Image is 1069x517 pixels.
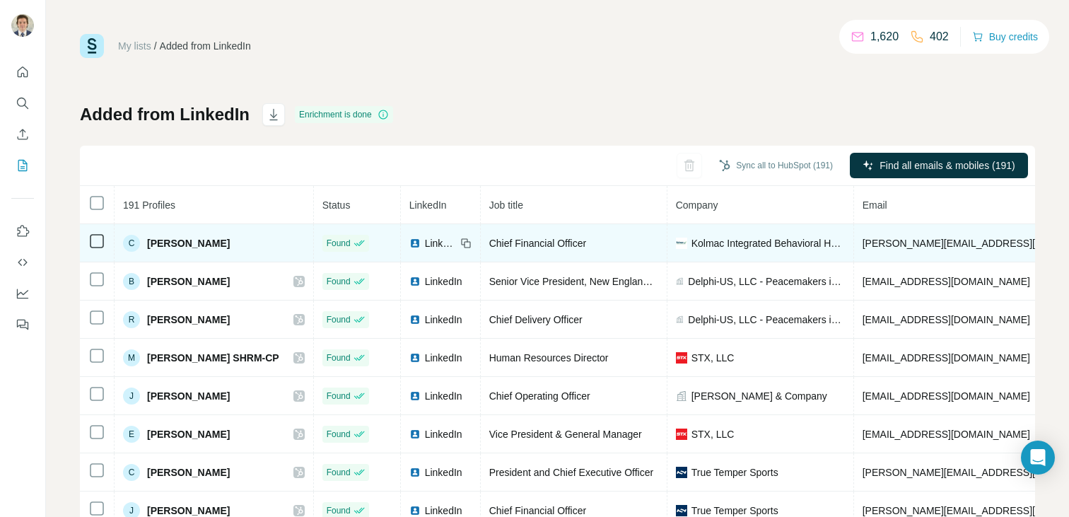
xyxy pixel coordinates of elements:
[930,28,949,45] p: 402
[327,275,351,288] span: Found
[425,351,462,365] span: LinkedIn
[880,158,1015,173] span: Find all emails & mobiles (191)
[425,427,462,441] span: LinkedIn
[11,250,34,275] button: Use Surfe API
[676,238,687,249] img: company-logo
[147,313,230,327] span: [PERSON_NAME]
[409,314,421,325] img: LinkedIn logo
[425,313,462,327] span: LinkedIn
[80,103,250,126] h1: Added from LinkedIn
[691,351,735,365] span: STX, LLC
[123,199,175,211] span: 191 Profiles
[123,464,140,481] div: C
[489,352,609,364] span: Human Resources Director
[409,429,421,440] img: LinkedIn logo
[147,465,230,480] span: [PERSON_NAME]
[676,352,687,364] img: company-logo
[409,467,421,478] img: LinkedIn logo
[160,39,251,53] div: Added from LinkedIn
[425,389,462,403] span: LinkedIn
[123,311,140,328] div: R
[409,276,421,287] img: LinkedIn logo
[709,155,843,176] button: Sync all to HubSpot (191)
[11,281,34,306] button: Dashboard
[327,428,351,441] span: Found
[972,27,1038,47] button: Buy credits
[489,429,642,440] span: Vice President & General Manager
[676,199,718,211] span: Company
[489,238,586,249] span: Chief Financial Officer
[147,389,230,403] span: [PERSON_NAME]
[489,467,653,478] span: President and Chief Executive Officer
[327,237,351,250] span: Found
[688,313,844,327] span: Delphi-US, LLC - Peacemakers in the Talent War
[691,236,845,250] span: Kolmac Integrated Behavioral Health
[118,40,151,52] a: My lists
[11,91,34,116] button: Search
[11,122,34,147] button: Enrich CSV
[409,199,447,211] span: LinkedIn
[147,427,230,441] span: [PERSON_NAME]
[676,505,687,516] img: company-logo
[850,153,1028,178] button: Find all emails & mobiles (191)
[863,276,1030,287] span: [EMAIL_ADDRESS][DOMAIN_NAME]
[870,28,899,45] p: 1,620
[676,429,687,440] img: company-logo
[409,238,421,249] img: LinkedIn logo
[691,465,778,480] span: True Temper Sports
[863,429,1030,440] span: [EMAIL_ADDRESS][DOMAIN_NAME]
[409,390,421,402] img: LinkedIn logo
[80,34,104,58] img: Surfe Logo
[322,199,351,211] span: Status
[489,276,686,287] span: Senior Vice President, New England Division
[123,388,140,405] div: J
[123,426,140,443] div: E
[11,312,34,337] button: Feedback
[147,351,279,365] span: [PERSON_NAME] SHRM-CP
[863,352,1030,364] span: [EMAIL_ADDRESS][DOMAIN_NAME]
[327,466,351,479] span: Found
[123,273,140,290] div: B
[489,199,523,211] span: Job title
[154,39,157,53] li: /
[863,314,1030,325] span: [EMAIL_ADDRESS][DOMAIN_NAME]
[327,352,351,364] span: Found
[147,236,230,250] span: [PERSON_NAME]
[11,153,34,178] button: My lists
[123,349,140,366] div: M
[688,274,844,289] span: Delphi-US, LLC - Peacemakers in the Talent War
[11,59,34,85] button: Quick start
[1021,441,1055,475] div: Open Intercom Messenger
[489,390,590,402] span: Chief Operating Officer
[863,390,1030,402] span: [EMAIL_ADDRESS][DOMAIN_NAME]
[409,352,421,364] img: LinkedIn logo
[676,467,687,478] img: company-logo
[327,313,351,326] span: Found
[425,465,462,480] span: LinkedIn
[123,235,140,252] div: C
[295,106,393,123] div: Enrichment is done
[691,389,827,403] span: [PERSON_NAME] & Company
[11,14,34,37] img: Avatar
[863,199,887,211] span: Email
[425,236,456,250] span: LinkedIn
[489,505,586,516] span: Chief Financial Officer
[409,505,421,516] img: LinkedIn logo
[489,314,583,325] span: Chief Delivery Officer
[327,390,351,402] span: Found
[327,504,351,517] span: Found
[11,219,34,244] button: Use Surfe on LinkedIn
[691,427,735,441] span: STX, LLC
[147,274,230,289] span: [PERSON_NAME]
[425,274,462,289] span: LinkedIn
